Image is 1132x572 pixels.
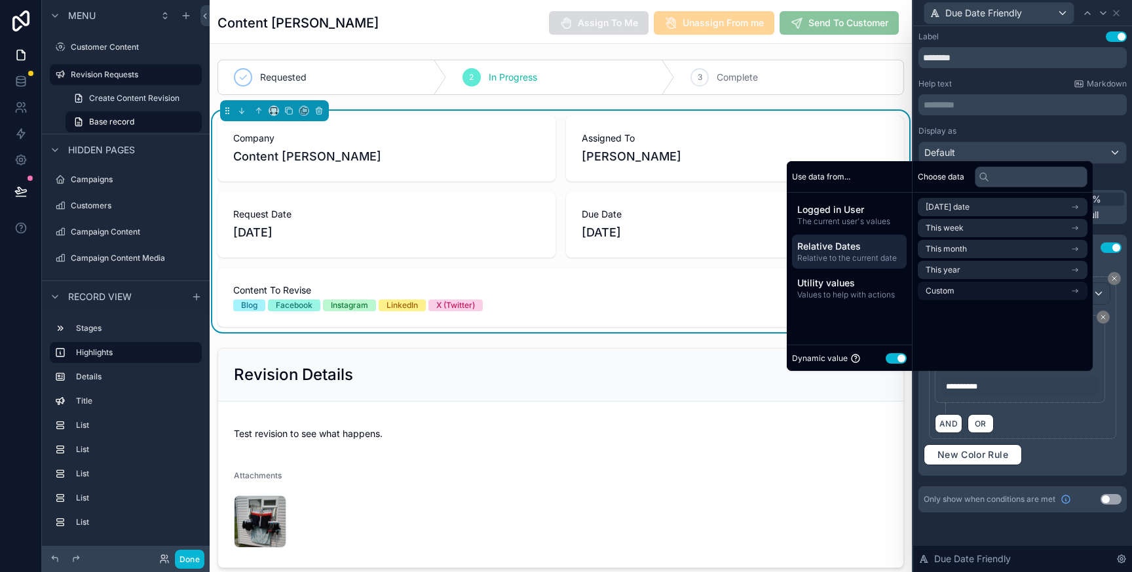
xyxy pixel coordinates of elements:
span: Base record [89,117,134,127]
label: List [76,493,197,503]
button: New Color Rule [924,444,1022,465]
span: Create Content Revision [89,93,179,104]
span: Assigned To [582,132,888,145]
span: Use data from... [792,172,850,182]
button: Due Date Friendly [924,2,1074,24]
label: Campaign Content Media [71,253,199,263]
label: Help text [918,79,952,89]
label: Campaign Content [71,227,199,237]
div: Facebook [276,299,312,311]
label: List [76,517,197,527]
span: [DATE] [233,223,540,242]
div: scrollable content [918,94,1127,115]
span: Only show when conditions are met [924,494,1055,505]
span: Content [PERSON_NAME] [233,147,540,166]
button: Default [918,142,1127,164]
a: Campaign Content Media [50,248,202,269]
div: X (Twitter) [436,299,475,311]
a: Markdown [1074,79,1127,89]
span: Default [924,146,955,159]
span: Logged in User [797,203,901,216]
span: Values to help with actions [797,290,901,300]
label: Highlights [76,347,191,358]
span: Menu [68,9,96,22]
span: Content To Revise [233,284,888,297]
label: List [76,444,197,455]
span: Relative to the current date [797,253,901,263]
span: Choose data [918,172,964,182]
label: Campaigns [71,174,199,185]
label: List [76,420,197,430]
span: Record view [68,290,132,303]
a: Create Content Revision [66,88,202,109]
label: Title [76,396,197,406]
a: Campaigns [50,169,202,190]
label: Revision Requests [71,69,194,80]
label: Customers [71,200,199,211]
span: Utility values [797,276,901,290]
h1: Content [PERSON_NAME] [217,14,379,32]
span: Due Date Friendly [934,552,1011,565]
span: Hidden pages [68,143,135,157]
label: Stages [76,323,197,334]
label: List [76,468,197,479]
div: scrollable content [42,312,210,541]
span: Relative Dates [797,240,901,253]
a: Revision Requests [50,64,202,85]
span: Due Date Friendly [945,7,1022,20]
span: Request Date [233,208,540,221]
span: [DATE] [582,223,888,242]
span: [PERSON_NAME] [582,147,888,166]
span: Company [233,132,540,145]
div: LinkedIn [387,299,418,311]
span: Due Date [582,208,888,221]
button: OR [968,414,994,433]
div: Instagram [331,299,368,311]
div: Label [918,31,939,42]
span: New Color Rule [932,449,1013,461]
span: The current user's values [797,216,901,227]
span: Markdown [1087,79,1127,89]
label: Details [76,372,197,382]
button: AND [935,414,962,433]
span: OR [972,419,989,429]
a: Customers [50,195,202,216]
a: Campaign Content [50,221,202,242]
label: Display as [918,126,956,136]
button: Done [175,550,204,569]
label: Customer Content [71,42,199,52]
div: scrollable content [787,193,912,311]
div: Blog [241,299,257,311]
a: Base record [66,111,202,132]
a: Customer Content [50,37,202,58]
span: Dynamic value [792,353,848,364]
